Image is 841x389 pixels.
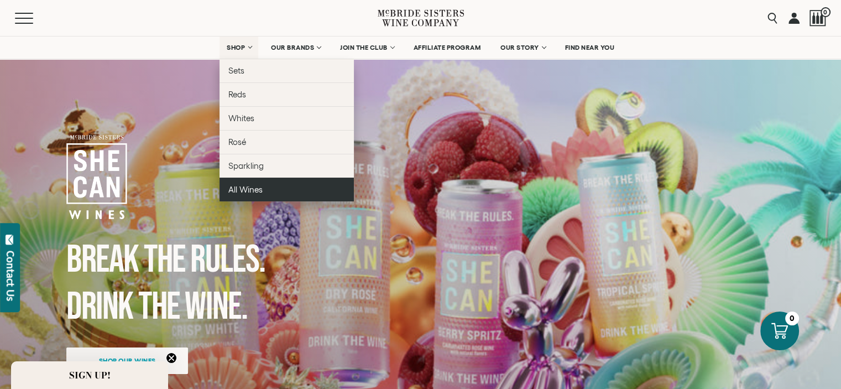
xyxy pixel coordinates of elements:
[220,82,354,106] a: Reds
[66,237,139,283] span: Break
[228,161,264,170] span: Sparkling
[565,44,615,51] span: FIND NEAR YOU
[333,37,401,59] a: JOIN THE CLUB
[821,7,830,17] span: 0
[264,37,327,59] a: OUR BRANDS
[228,137,246,147] span: Rosé
[785,312,799,325] div: 0
[220,106,354,130] a: Whites
[69,369,111,382] span: SIGN UP!
[66,284,133,330] span: Drink
[414,44,481,51] span: AFFILIATE PROGRAM
[493,37,552,59] a: OUR STORY
[220,154,354,178] a: Sparkling
[11,361,168,389] div: SIGN UP!Close teaser
[228,66,244,75] span: Sets
[227,44,245,51] span: SHOP
[15,13,55,24] button: Mobile Menu Trigger
[228,185,263,194] span: All Wines
[220,59,354,82] a: Sets
[271,44,314,51] span: OUR BRANDS
[144,237,185,283] span: the
[166,352,177,364] button: Close teaser
[220,130,354,154] a: Rosé
[220,178,354,201] a: All Wines
[406,37,488,59] a: AFFILIATE PROGRAM
[500,44,539,51] span: OUR STORY
[228,113,254,123] span: Whites
[185,284,247,330] span: Wine.
[190,237,265,283] span: Rules.
[80,350,175,371] span: Shop our wines
[66,347,188,374] a: Shop our wines
[558,37,622,59] a: FIND NEAR YOU
[5,251,16,301] div: Contact Us
[220,37,258,59] a: SHOP
[228,90,246,99] span: Reds
[340,44,388,51] span: JOIN THE CLUB
[138,284,180,330] span: the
